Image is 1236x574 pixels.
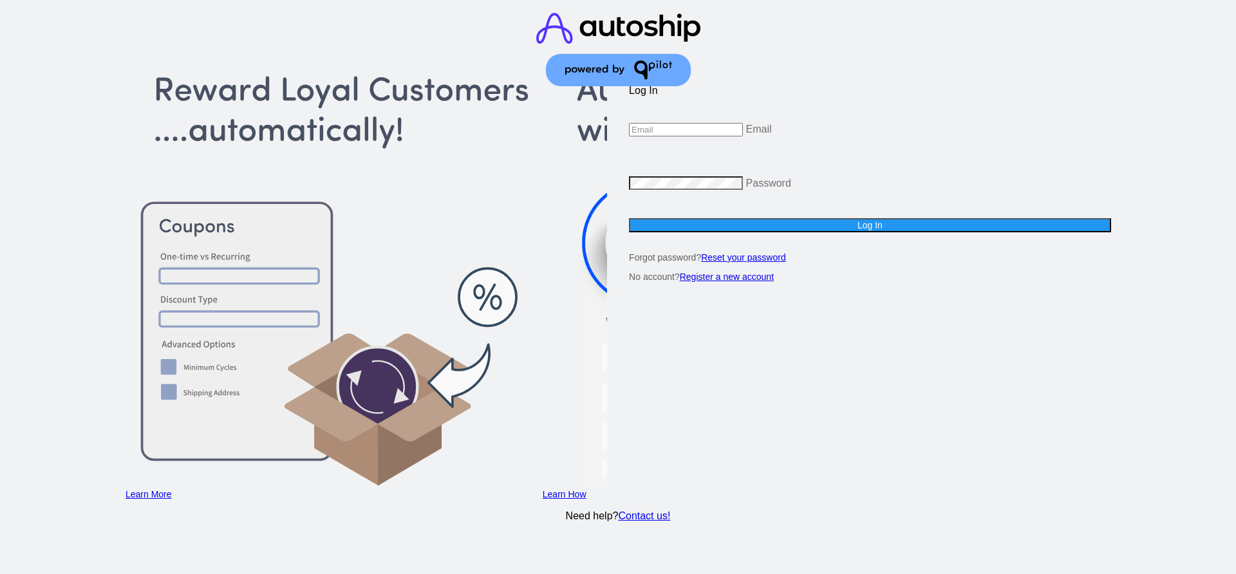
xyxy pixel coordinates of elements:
[543,489,586,499] a: Learn How
[543,71,960,488] img: Automate Campaigns with Zapier, QPilot and Klaviyo
[618,510,670,521] a: Contact us!
[857,220,883,230] span: Log In
[701,252,786,263] a: Reset your password
[680,272,774,282] a: Register a new account
[629,272,1111,282] p: No account?
[629,85,1111,97] h1: Log In
[746,177,791,188] label: Password
[629,218,1111,232] button: Log In
[122,510,1115,522] p: Need help?
[746,124,772,134] label: Email
[629,123,743,136] input: Email
[126,71,543,488] img: Apply Coupons Automatically to Scheduled Orders with QPilot
[126,489,172,499] a: Learn More
[629,252,1111,263] p: Forgot password?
